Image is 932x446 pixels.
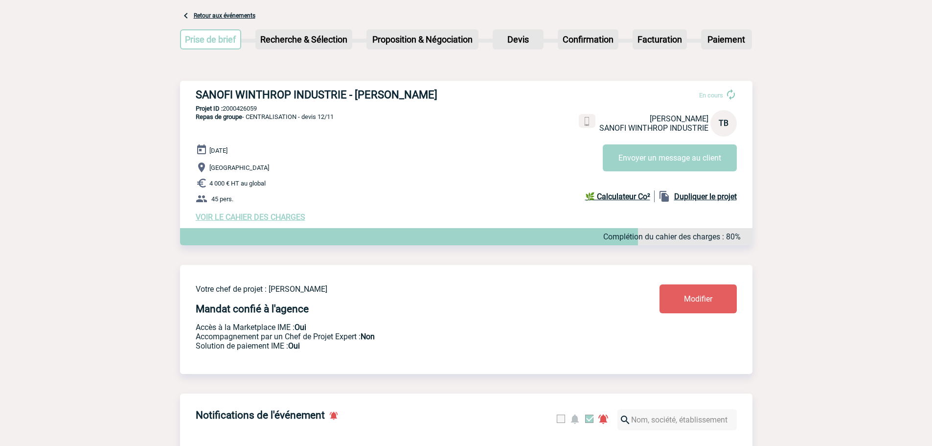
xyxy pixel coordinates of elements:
span: [DATE] [209,147,227,154]
a: Retour aux événements [194,12,255,19]
img: file_copy-black-24dp.png [659,190,670,202]
span: En cours [699,92,723,99]
p: Accès à la Marketplace IME : [196,323,602,332]
a: VOIR LE CAHIER DES CHARGES [196,212,305,222]
b: Oui [288,341,300,351]
span: TB [719,118,728,128]
b: Non [361,332,375,341]
h4: Mandat confié à l'agence [196,303,309,315]
p: Conformité aux process achat client, Prise en charge de la facturation, Mutualisation de plusieur... [196,341,602,351]
p: Confirmation [559,30,617,48]
span: [PERSON_NAME] [650,114,708,123]
b: 🌿 Calculateur Co² [585,192,650,201]
span: 45 pers. [211,195,233,203]
button: Envoyer un message au client [603,144,737,171]
p: Devis [494,30,543,48]
span: - CENTRALISATION - devis 12/11 [196,113,334,120]
span: Modifier [684,294,712,304]
p: Prise de brief [181,30,241,48]
p: 2000426059 [180,105,752,112]
span: [GEOGRAPHIC_DATA] [209,164,269,171]
a: 🌿 Calculateur Co² [585,190,655,202]
p: Proposition & Négociation [367,30,477,48]
b: Oui [295,323,306,332]
img: portable.png [583,117,591,126]
p: Prestation payante [196,332,602,341]
b: Dupliquer le projet [674,192,737,201]
h3: SANOFI WINTHROP INDUSTRIE - [PERSON_NAME] [196,89,489,101]
p: Recherche & Sélection [256,30,351,48]
span: 4 000 € HT au global [209,180,266,187]
span: SANOFI WINTHROP INDUSTRIE [599,123,708,133]
span: Repas de groupe [196,113,242,120]
p: Paiement [702,30,751,48]
p: Votre chef de projet : [PERSON_NAME] [196,284,602,294]
p: Facturation [634,30,686,48]
h4: Notifications de l'événement [196,409,325,421]
b: Projet ID : [196,105,223,112]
